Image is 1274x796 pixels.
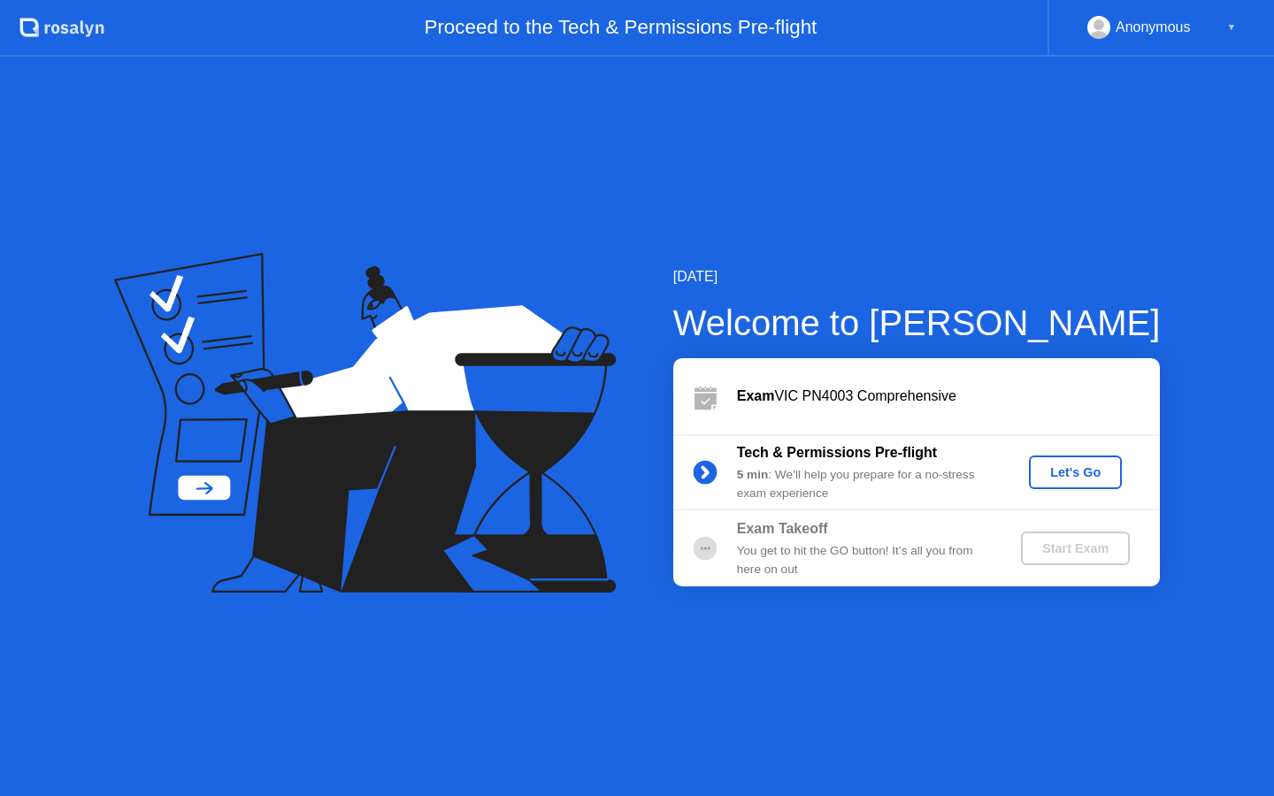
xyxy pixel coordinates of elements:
b: 5 min [737,468,769,481]
div: VIC PN4003 Comprehensive [737,386,1160,407]
button: Let's Go [1029,455,1122,489]
div: Let's Go [1036,465,1115,479]
b: Tech & Permissions Pre-flight [737,445,937,460]
div: Anonymous [1116,16,1191,39]
b: Exam Takeoff [737,521,828,536]
div: Welcome to [PERSON_NAME] [673,296,1161,349]
div: You get to hit the GO button! It’s all you from here on out [737,542,992,578]
div: Start Exam [1028,541,1123,555]
b: Exam [737,388,775,403]
div: : We’ll help you prepare for a no-stress exam experience [737,466,992,502]
div: [DATE] [673,266,1161,287]
button: Start Exam [1021,532,1130,565]
div: ▼ [1227,16,1236,39]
